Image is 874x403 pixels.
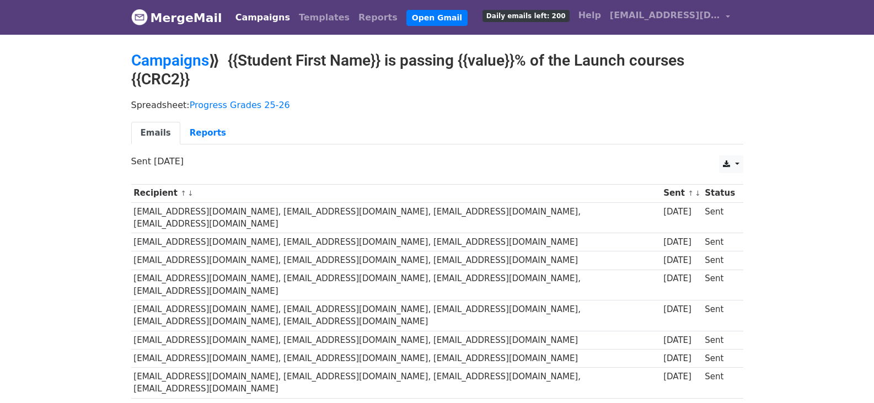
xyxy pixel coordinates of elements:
[702,233,737,251] td: Sent
[702,331,737,349] td: Sent
[663,254,700,267] div: [DATE]
[131,155,743,167] p: Sent [DATE]
[131,331,661,349] td: [EMAIL_ADDRESS][DOMAIN_NAME], [EMAIL_ADDRESS][DOMAIN_NAME], [EMAIL_ADDRESS][DOMAIN_NAME]
[131,6,222,29] a: MergeMail
[702,202,737,233] td: Sent
[187,189,194,197] a: ↓
[131,99,743,111] p: Spreadsheet:
[663,303,700,316] div: [DATE]
[663,206,700,218] div: [DATE]
[190,100,290,110] a: Progress Grades 25-26
[180,122,235,144] a: Reports
[131,202,661,233] td: [EMAIL_ADDRESS][DOMAIN_NAME], [EMAIL_ADDRESS][DOMAIN_NAME], [EMAIL_ADDRESS][DOMAIN_NAME], [EMAIL_...
[131,270,661,300] td: [EMAIL_ADDRESS][DOMAIN_NAME], [EMAIL_ADDRESS][DOMAIN_NAME], [EMAIL_ADDRESS][DOMAIN_NAME], [EMAIL_...
[294,7,354,29] a: Templates
[231,7,294,29] a: Campaigns
[702,300,737,331] td: Sent
[702,349,737,367] td: Sent
[131,349,661,367] td: [EMAIL_ADDRESS][DOMAIN_NAME], [EMAIL_ADDRESS][DOMAIN_NAME], [EMAIL_ADDRESS][DOMAIN_NAME]
[574,4,605,26] a: Help
[663,370,700,383] div: [DATE]
[131,251,661,270] td: [EMAIL_ADDRESS][DOMAIN_NAME], [EMAIL_ADDRESS][DOMAIN_NAME], [EMAIL_ADDRESS][DOMAIN_NAME]
[131,122,180,144] a: Emails
[131,184,661,202] th: Recipient
[702,251,737,270] td: Sent
[695,189,701,197] a: ↓
[180,189,186,197] a: ↑
[131,51,743,88] h2: ⟫ {{Student First Name}} is passing {{value}}% of the Launch courses {{CRC2}}
[131,367,661,398] td: [EMAIL_ADDRESS][DOMAIN_NAME], [EMAIL_ADDRESS][DOMAIN_NAME], [EMAIL_ADDRESS][DOMAIN_NAME], [EMAIL_...
[131,300,661,331] td: [EMAIL_ADDRESS][DOMAIN_NAME], [EMAIL_ADDRESS][DOMAIN_NAME], [EMAIL_ADDRESS][DOMAIN_NAME], [EMAIL_...
[702,270,737,300] td: Sent
[702,367,737,398] td: Sent
[131,233,661,251] td: [EMAIL_ADDRESS][DOMAIN_NAME], [EMAIL_ADDRESS][DOMAIN_NAME], [EMAIL_ADDRESS][DOMAIN_NAME]
[406,10,468,26] a: Open Gmail
[663,236,700,249] div: [DATE]
[354,7,402,29] a: Reports
[688,189,694,197] a: ↑
[663,272,700,285] div: [DATE]
[610,9,720,22] span: [EMAIL_ADDRESS][DOMAIN_NAME]
[605,4,734,30] a: [EMAIL_ADDRESS][DOMAIN_NAME]
[663,334,700,347] div: [DATE]
[131,51,209,69] a: Campaigns
[663,352,700,365] div: [DATE]
[478,4,574,26] a: Daily emails left: 200
[131,9,148,25] img: MergeMail logo
[661,184,702,202] th: Sent
[482,10,570,22] span: Daily emails left: 200
[702,184,737,202] th: Status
